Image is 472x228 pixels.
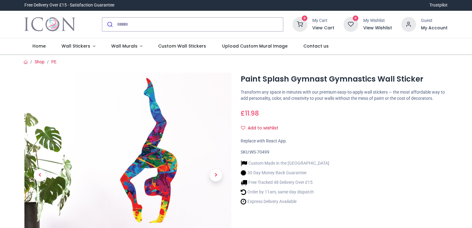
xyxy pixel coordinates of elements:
sup: 0 [302,15,308,21]
a: View Cart [312,25,334,31]
img: Icon Wall Stickers [24,16,75,33]
sup: 0 [353,15,359,21]
a: Trustpilot [429,2,448,8]
li: Express Delivery Available [241,198,329,205]
button: Add to wishlistAdd to wishlist [241,123,284,133]
a: 0 [293,21,307,26]
li: Custom Made in the [GEOGRAPHIC_DATA] [241,160,329,167]
span: Contact us [303,43,329,49]
span: Next [210,169,222,181]
a: 0 [343,21,358,26]
h1: Paint Splash Gymnast Gymnastics Wall Sticker [241,74,448,84]
button: Submit [102,18,117,31]
a: PE [51,59,57,64]
div: SKU: [241,149,448,155]
li: 30 Day Money Back Guarantee [241,170,329,176]
div: My Cart [312,18,334,24]
li: Order by 11am, same day dispatch [241,189,329,195]
span: Custom Wall Stickers [158,43,206,49]
li: Free Tracked 48 Delivery Over £15 [241,179,329,186]
a: Wall Stickers [53,38,103,54]
a: My Account [421,25,448,31]
div: My Wishlist [363,18,392,24]
i: Add to wishlist [241,126,245,130]
div: Replace with React App. [241,138,448,144]
span: Upload Custom Mural Image [222,43,288,49]
a: Shop [35,59,44,64]
p: Transform any space in minutes with our premium easy-to-apply wall stickers — the most affordable... [241,89,448,101]
span: Home [32,43,46,49]
span: WS-70499 [250,150,269,154]
a: Wall Murals [103,38,150,54]
a: View Wishlist [363,25,392,31]
span: £ [241,109,259,118]
a: Logo of Icon Wall Stickers [24,16,75,33]
div: Free Delivery Over £15 - Satisfaction Guarantee [24,2,114,8]
span: Previous [34,169,46,181]
span: 11.98 [245,109,259,118]
span: Wall Murals [111,43,137,49]
span: Wall Stickers [61,43,90,49]
div: Guest [421,18,448,24]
